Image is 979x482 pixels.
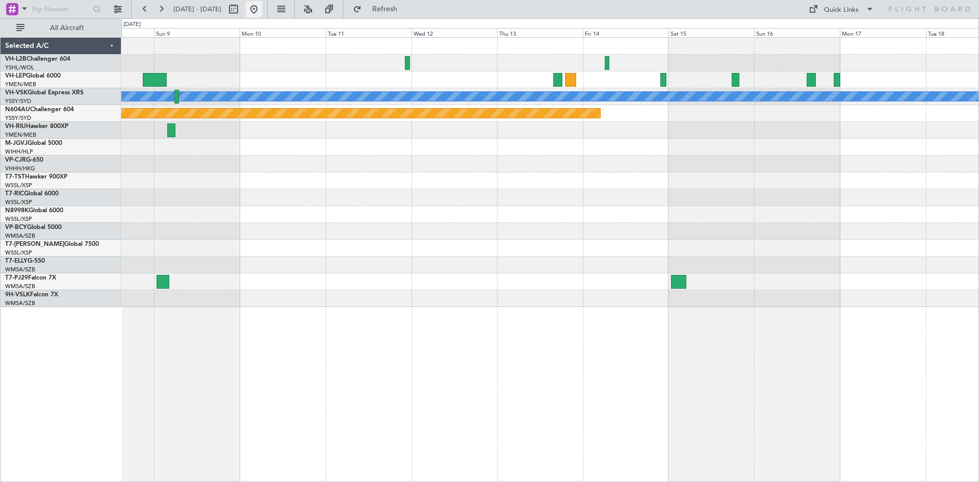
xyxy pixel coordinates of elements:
[364,6,406,13] span: Refresh
[5,81,36,88] a: YMEN/MEB
[5,90,84,96] a: VH-VSKGlobal Express XRS
[5,299,35,307] a: WMSA/SZB
[5,266,35,273] a: WMSA/SZB
[5,275,28,281] span: T7-PJ29
[5,258,45,264] a: T7-ELLYG-550
[804,1,879,17] button: Quick Links
[11,20,111,36] button: All Aircraft
[5,90,28,96] span: VH-VSK
[5,182,32,189] a: WSSL/XSP
[5,131,36,139] a: YMEN/MEB
[497,28,583,37] div: Thu 13
[5,191,59,197] a: T7-RICGlobal 6000
[5,73,26,79] span: VH-LEP
[5,241,99,247] a: T7-[PERSON_NAME]Global 7500
[5,140,62,146] a: M-JGVJGlobal 5000
[754,28,840,37] div: Sun 16
[5,258,28,264] span: T7-ELLY
[5,283,35,290] a: WMSA/SZB
[348,1,409,17] button: Refresh
[5,165,35,172] a: VHHH/HKG
[5,157,26,163] span: VP-CJR
[5,292,58,298] a: 9H-VSLKFalcon 7X
[5,232,35,240] a: WMSA/SZB
[31,2,90,17] input: Trip Number
[5,64,34,71] a: YSHL/WOL
[5,224,27,231] span: VP-BCY
[5,241,64,247] span: T7-[PERSON_NAME]
[5,174,67,180] a: T7-TSTHawker 900XP
[5,107,30,113] span: N604AU
[5,215,32,223] a: WSSL/XSP
[5,249,32,257] a: WSSL/XSP
[411,28,497,37] div: Wed 12
[5,107,74,113] a: N604AUChallenger 604
[5,123,68,130] a: VH-RIUHawker 800XP
[5,56,27,62] span: VH-L2B
[668,28,754,37] div: Sat 15
[154,28,240,37] div: Sun 9
[840,28,925,37] div: Mon 17
[27,24,108,32] span: All Aircraft
[5,97,31,105] a: YSSY/SYD
[5,208,29,214] span: N8998K
[5,73,61,79] a: VH-LEPGlobal 6000
[583,28,668,37] div: Fri 14
[5,148,33,156] a: WIHH/HLP
[5,157,43,163] a: VP-CJRG-650
[5,292,30,298] span: 9H-VSLK
[173,5,221,14] span: [DATE] - [DATE]
[5,198,32,206] a: WSSL/XSP
[824,5,859,15] div: Quick Links
[326,28,411,37] div: Tue 11
[5,114,31,122] a: YSSY/SYD
[5,56,70,62] a: VH-L2BChallenger 604
[5,191,24,197] span: T7-RIC
[5,174,25,180] span: T7-TST
[5,140,28,146] span: M-JGVJ
[123,20,141,29] div: [DATE]
[5,123,26,130] span: VH-RIU
[240,28,325,37] div: Mon 10
[5,275,56,281] a: T7-PJ29Falcon 7X
[5,208,63,214] a: N8998KGlobal 6000
[5,224,62,231] a: VP-BCYGlobal 5000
